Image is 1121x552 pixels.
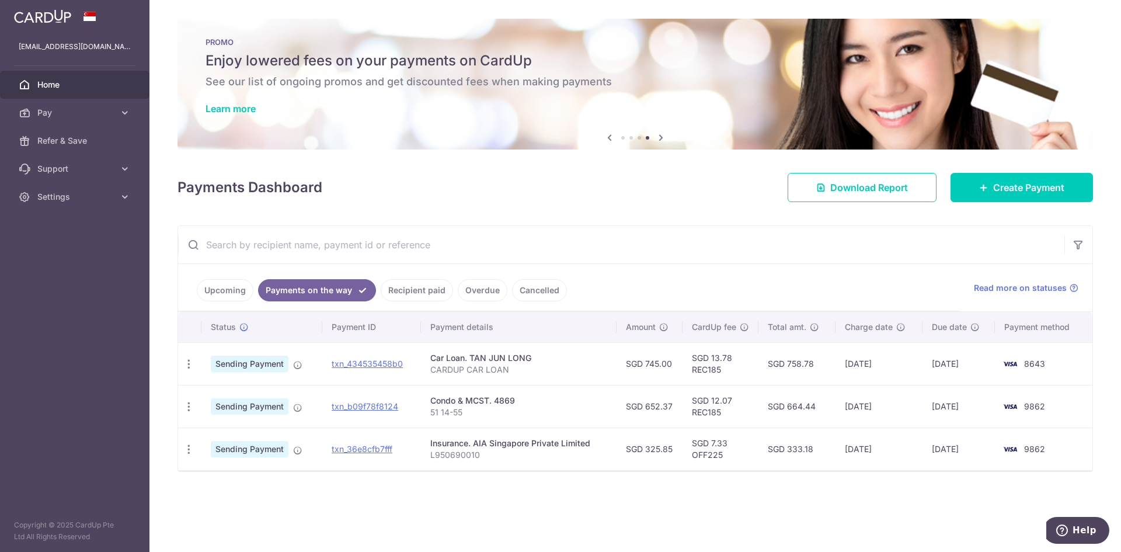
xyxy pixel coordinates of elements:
span: Create Payment [993,180,1064,195]
span: Refer & Save [37,135,114,147]
td: SGD 12.07 REC185 [683,385,758,428]
img: Bank Card [998,357,1022,371]
a: Overdue [458,279,507,301]
p: [EMAIL_ADDRESS][DOMAIN_NAME] [19,41,131,53]
p: 51 14-55 [430,407,607,418]
a: txn_b09f78f8124 [332,401,398,411]
h5: Enjoy lowered fees on your payments on CardUp [206,51,1065,70]
a: Upcoming [197,279,253,301]
iframe: Opens a widget where you can find more information [1046,517,1109,546]
span: Due date [932,321,967,333]
p: PROMO [206,37,1065,47]
th: Payment details [421,312,617,342]
span: Sending Payment [211,441,288,457]
span: Settings [37,191,114,203]
div: Insurance. AIA Singapore Private Limited [430,438,607,449]
span: Total amt. [768,321,806,333]
td: SGD 13.78 REC185 [683,342,758,385]
span: Download Report [830,180,908,195]
span: 8643 [1024,359,1045,369]
a: Payments on the way [258,279,376,301]
a: Download Report [788,173,937,202]
th: Payment ID [322,312,421,342]
a: txn_36e8cfb7fff [332,444,392,454]
span: Pay [37,107,114,119]
a: Read more on statuses [974,282,1078,294]
span: Support [37,163,114,175]
a: Cancelled [512,279,567,301]
span: Amount [626,321,656,333]
a: Learn more [206,103,256,114]
div: Condo & MCST. 4869 [430,395,607,407]
div: Car Loan. TAN JUN LONG [430,352,607,364]
td: SGD 652.37 [617,385,683,428]
a: Recipient paid [381,279,453,301]
td: [DATE] [835,428,922,470]
img: Bank Card [998,442,1022,456]
td: [DATE] [835,342,922,385]
th: Payment method [995,312,1092,342]
td: [DATE] [835,385,922,428]
p: L950690010 [430,449,607,461]
h4: Payments Dashboard [177,177,322,198]
td: SGD 758.78 [758,342,835,385]
span: Home [37,79,114,91]
span: Sending Payment [211,398,288,415]
td: SGD 333.18 [758,428,835,470]
h6: See our list of ongoing promos and get discounted fees when making payments [206,75,1065,89]
span: 9862 [1024,444,1045,454]
span: CardUp fee [692,321,736,333]
img: Latest Promos banner [177,19,1093,150]
span: Status [211,321,236,333]
img: CardUp [14,9,71,23]
td: [DATE] [922,428,995,470]
td: SGD 745.00 [617,342,683,385]
td: SGD 664.44 [758,385,835,428]
img: Bank Card [998,400,1022,414]
span: Charge date [845,321,893,333]
a: txn_434535458b0 [332,359,403,369]
input: Search by recipient name, payment id or reference [178,226,1064,263]
td: [DATE] [922,342,995,385]
span: Read more on statuses [974,282,1067,294]
a: Create Payment [951,173,1093,202]
p: CARDUP CAR LOAN [430,364,607,376]
td: [DATE] [922,385,995,428]
span: Sending Payment [211,356,288,372]
span: 9862 [1024,401,1045,411]
td: SGD 7.33 OFF225 [683,428,758,470]
td: SGD 325.85 [617,428,683,470]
